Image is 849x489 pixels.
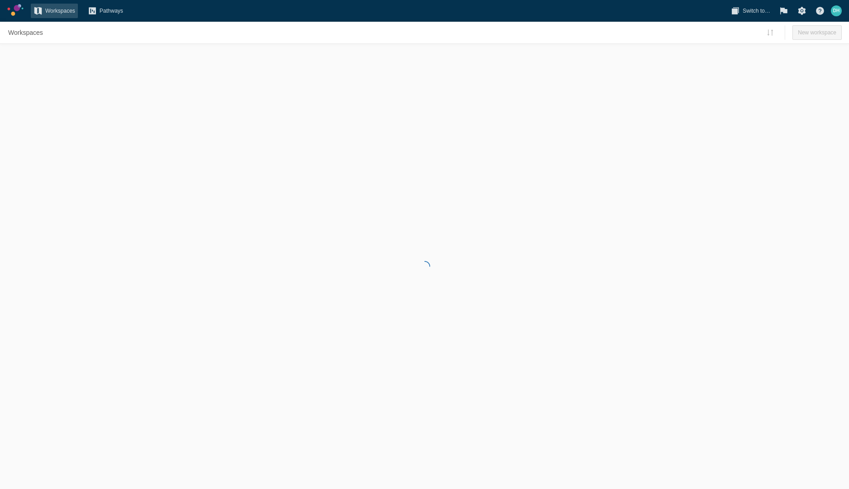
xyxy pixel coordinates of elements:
[31,4,78,18] a: Workspaces
[8,28,43,37] span: Workspaces
[831,5,842,16] div: DH
[45,6,75,15] span: Workspaces
[5,25,46,40] a: Workspaces
[85,4,126,18] a: Pathways
[5,25,46,40] nav: Breadcrumb
[743,6,770,15] span: Switch to…
[100,6,123,15] span: Pathways
[728,4,773,18] button: Switch to…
